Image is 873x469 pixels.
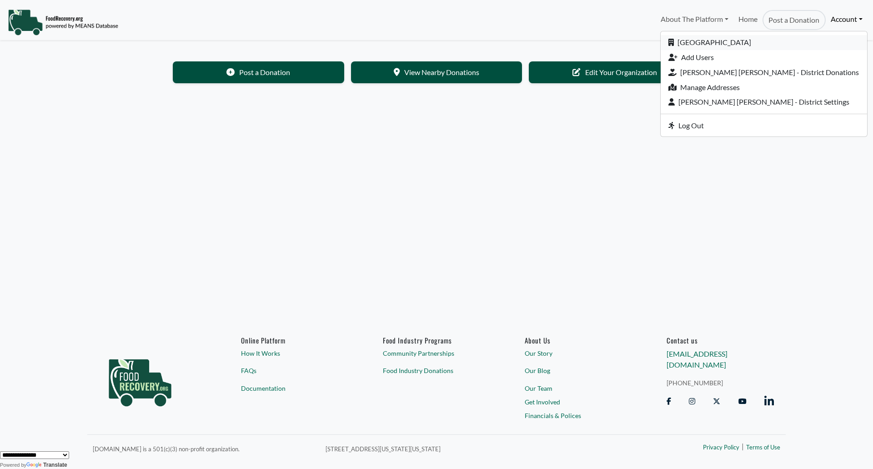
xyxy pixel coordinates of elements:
h6: Online Platform [241,336,348,344]
h6: Food Industry Programs [383,336,490,344]
img: Google Translate [26,462,43,469]
img: food_recovery_green_logo-76242d7a27de7ed26b67be613a865d9c9037ba317089b267e0515145e5e51427.png [99,336,181,423]
a: About Us [525,336,632,344]
a: FAQs [241,366,348,375]
a: Home [733,10,763,30]
a: Privacy Policy [703,443,739,452]
h6: Contact us [667,336,774,344]
a: Community Partnerships [383,348,490,358]
a: Food Industry Donations [383,366,490,375]
p: [STREET_ADDRESS][US_STATE][US_STATE] [326,443,606,454]
a: [EMAIL_ADDRESS][DOMAIN_NAME] [667,349,727,369]
a: Account [826,10,868,28]
a: Translate [26,462,67,468]
a: [PHONE_NUMBER] [667,378,774,388]
a: Our Story [525,348,632,358]
a: Log Out [661,118,867,133]
a: About The Platform [655,10,733,28]
a: Edit Your Organization [529,61,700,83]
a: How It Works [241,348,348,358]
a: Manage Addresses [661,80,867,95]
p: [DOMAIN_NAME] is a 501(c)(3) non-profit organization. [93,443,315,454]
a: Post a Donation [173,61,344,83]
a: Add Users [661,50,867,65]
a: Our Blog [525,366,632,375]
a: Documentation [241,383,348,393]
a: [PERSON_NAME] [PERSON_NAME] - District Settings [661,95,867,110]
img: NavigationLogo_FoodRecovery-91c16205cd0af1ed486a0f1a7774a6544ea792ac00100771e7dd3ec7c0e58e41.png [8,9,118,36]
a: Terms of Use [746,443,780,452]
a: Financials & Polices [525,410,632,420]
a: Get Involved [525,397,632,407]
a: Our Team [525,383,632,393]
span: | [742,441,744,452]
a: [PERSON_NAME] [PERSON_NAME] - District Donations [661,65,867,80]
a: [GEOGRAPHIC_DATA] [661,35,867,50]
a: Post a Donation [763,10,825,30]
a: View Nearby Donations [351,61,522,83]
